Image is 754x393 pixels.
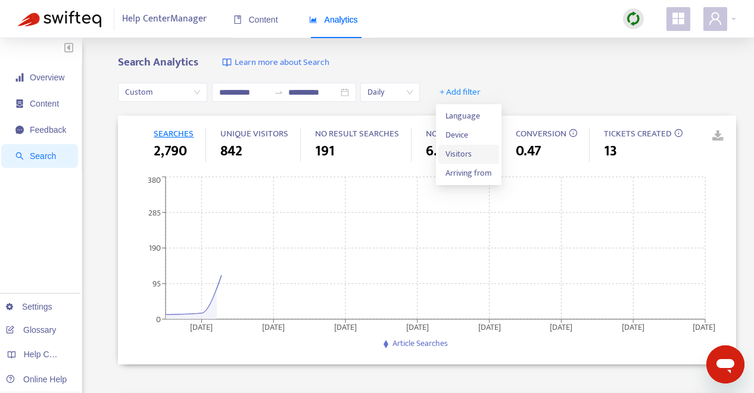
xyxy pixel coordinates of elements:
[118,53,198,71] b: Search Analytics
[392,336,448,350] span: Article Searches
[604,141,617,162] span: 13
[445,110,492,123] span: Language
[708,11,722,26] span: user
[235,56,329,70] span: Learn more about Search
[125,83,200,101] span: Custom
[15,99,24,108] span: container
[222,56,329,70] a: Learn more about Search
[156,313,161,326] tspan: 0
[334,320,357,334] tspan: [DATE]
[426,141,456,162] span: 6.8%
[445,167,492,180] span: Arriving from
[149,241,161,255] tspan: 190
[148,206,161,220] tspan: 285
[24,350,73,359] span: Help Centers
[626,11,641,26] img: sync.dc5367851b00ba804db3.png
[478,320,501,334] tspan: [DATE]
[315,141,335,162] span: 191
[516,141,541,162] span: 0.47
[263,320,285,334] tspan: [DATE]
[220,141,242,162] span: 842
[693,320,716,334] tspan: [DATE]
[274,88,283,97] span: to
[30,73,64,82] span: Overview
[431,83,490,102] button: + Add filter
[367,83,413,101] span: Daily
[122,8,207,30] span: Help Center Manager
[550,320,573,334] tspan: [DATE]
[233,15,242,24] span: book
[274,88,283,97] span: swap-right
[30,151,56,161] span: Search
[191,320,213,334] tspan: [DATE]
[440,85,481,99] span: + Add filter
[706,345,744,383] iframe: Button to launch messaging window
[222,58,232,67] img: image-link
[6,375,67,384] a: Online Help
[15,126,24,134] span: message
[426,126,489,141] span: NO RESULT RATE
[220,126,288,141] span: UNIQUE VISITORS
[233,15,278,24] span: Content
[622,320,645,334] tspan: [DATE]
[445,129,492,142] span: Device
[315,126,399,141] span: NO RESULT SEARCHES
[406,320,429,334] tspan: [DATE]
[30,99,59,108] span: Content
[152,277,161,291] tspan: 95
[30,125,66,135] span: Feedback
[154,126,194,141] span: SEARCHES
[516,126,566,141] span: CONVERSION
[15,73,24,82] span: signal
[671,11,686,26] span: appstore
[18,11,101,27] img: Swifteq
[15,152,24,160] span: search
[309,15,317,24] span: area-chart
[6,325,56,335] a: Glossary
[604,126,672,141] span: TICKETS CREATED
[445,148,492,161] span: Visitors
[148,173,161,187] tspan: 380
[6,302,52,311] a: Settings
[154,141,187,162] span: 2,790
[309,15,358,24] span: Analytics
